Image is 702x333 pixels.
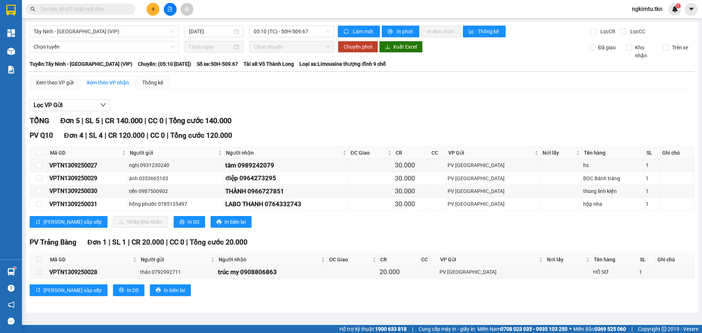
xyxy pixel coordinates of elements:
[627,27,646,35] span: Lọc CC
[353,27,374,35] span: Làm mới
[49,268,137,277] div: VPTN1309250028
[626,4,668,14] span: ngkimtu.tkn
[165,116,167,125] span: |
[632,43,658,60] span: Kho nhận
[7,66,15,73] img: solution-icon
[138,60,191,68] span: Chuyến: (05:10 [DATE])
[676,3,681,8] sup: 1
[225,160,347,170] div: tâm 0989242079
[14,267,16,269] sup: 1
[380,267,418,277] div: 20.000
[151,7,156,12] span: plus
[646,200,659,208] div: 1
[446,172,541,185] td: PV Tây Ninh
[338,41,378,53] button: Chuyển phơi
[142,79,163,87] div: Thống kê
[569,328,571,330] span: ⚪️
[129,161,223,169] div: nghị 0931230240
[156,287,161,293] span: printer
[224,218,246,226] span: In biên lai
[89,131,103,140] span: SL 4
[30,216,107,228] button: sort-ascending[PERSON_NAME] sắp xếp
[140,268,216,276] div: thảo 0792992711
[646,174,659,182] div: 1
[685,3,698,16] button: caret-down
[132,238,164,246] span: CR 20.000
[144,116,146,125] span: |
[44,286,102,294] span: [PERSON_NAME] sắp xếp
[299,60,386,68] span: Loại xe: Limousine thượng đỉnh 9 chỗ
[35,219,41,225] span: sort-ascending
[129,200,223,208] div: hồng phước 0785135497
[397,27,414,35] span: In phơi
[382,26,419,37] button: printerIn phơi
[49,200,127,209] div: VPTN1309250031
[211,216,252,228] button: printerIn biên lai
[440,256,538,264] span: VP Gửi
[677,3,679,8] span: 1
[463,26,506,37] button: bar-chartThống kê
[395,199,428,209] div: 30.000
[395,186,428,196] div: 30.000
[338,26,380,37] button: syncLàm mới
[393,43,417,51] span: Xuất Excel
[170,131,232,140] span: Tổng cước 120.000
[48,185,128,198] td: VPTN1309250030
[218,267,326,277] div: trúc my 0908806863
[378,254,419,266] th: CR
[412,325,413,333] span: |
[583,187,643,195] div: thùng linh kiện
[419,254,438,266] th: CC
[582,147,645,159] th: Tên hàng
[180,219,185,225] span: printer
[7,29,15,37] img: dashboard-icon
[49,174,127,183] div: VPTN1309250029
[638,254,656,266] th: SL
[438,266,546,279] td: PV Tây Ninh
[661,326,667,332] span: copyright
[167,131,169,140] span: |
[169,116,231,125] span: Tổng cước 140.000
[339,325,407,333] span: Hỗ trợ kỹ thuật:
[49,161,127,170] div: VPTN1309250027
[147,3,159,16] button: plus
[48,172,128,185] td: VPTN1309250029
[375,326,407,332] strong: 1900 633 818
[113,284,144,296] button: printerIn DS
[688,6,695,12] span: caret-down
[167,7,173,12] span: file-add
[226,149,341,157] span: Người nhận
[101,116,103,125] span: |
[216,219,222,225] span: printer
[170,238,184,246] span: CC 0
[184,7,189,12] span: aim
[419,325,476,333] span: Cung cấp máy in - giấy in:
[188,218,199,226] span: In DS
[597,27,616,35] span: Lọc CR
[85,116,99,125] span: SL 5
[421,26,461,37] button: In đơn chọn
[34,41,174,52] span: Chọn tuyến
[87,79,129,87] div: Xem theo VP nhận
[34,26,174,37] span: Tây Ninh - Sài Gòn (VIP)
[583,174,643,182] div: BỌC Bánh tráng
[150,284,191,296] button: printerIn biên lai
[379,41,423,53] button: downloadXuất Excel
[60,116,80,125] span: Đơn 5
[595,43,619,52] span: Đã giao
[186,238,188,246] span: |
[49,186,127,196] div: VPTN1309250030
[105,131,106,140] span: |
[129,174,223,182] div: ánh 0353665103
[595,326,626,332] strong: 0369 525 060
[395,160,428,170] div: 30.000
[225,199,347,209] div: LABO THANH 0764332743
[105,116,143,125] span: CR 140.000
[645,147,660,159] th: SL
[189,43,233,51] input: Chọn ngày
[130,149,216,157] span: Người gửi
[469,29,475,35] span: bar-chart
[109,238,110,246] span: |
[113,216,168,228] button: downloadNhập kho nhận
[8,318,15,325] span: message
